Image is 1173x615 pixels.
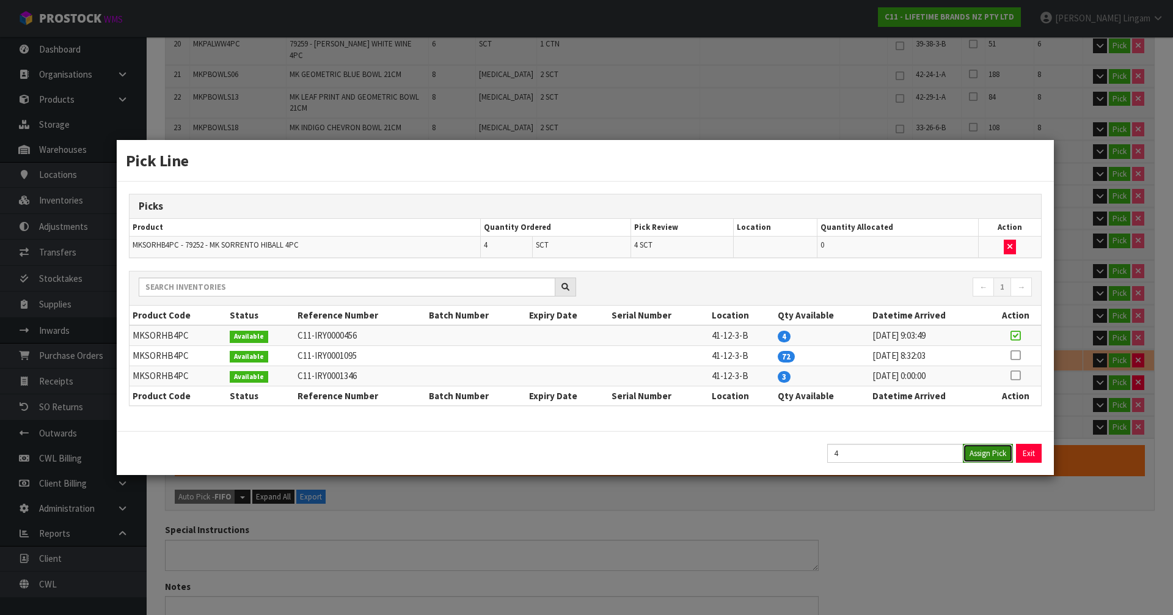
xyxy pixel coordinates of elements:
th: Serial Number [608,386,709,405]
span: 3 [778,371,791,383]
span: Available [230,371,268,383]
h3: Pick Line [126,149,1045,172]
td: [DATE] 8:32:03 [869,346,990,366]
button: Assign Pick [963,444,1013,463]
span: MKSORHB4PC - 79252 - MK SORRENTO HIBALL 4PC [133,240,299,250]
td: C11-IRY0001346 [294,366,426,386]
span: SCT [536,240,549,250]
th: Product Code [130,386,227,405]
th: Quantity Ordered [480,219,630,237]
th: Location [734,219,817,237]
th: Product Code [130,306,227,325]
span: 4 SCT [634,240,652,250]
span: Available [230,351,268,363]
td: [DATE] 9:03:49 [869,325,990,345]
th: Batch Number [426,306,526,325]
th: Expiry Date [526,306,608,325]
a: 1 [993,278,1011,297]
th: Qty Available [775,386,869,405]
th: Status [227,386,294,405]
th: Action [978,219,1041,237]
td: 41-12-3-B [709,325,775,345]
th: Datetime Arrived [869,306,990,325]
a: → [1010,278,1032,297]
th: Action [990,386,1041,405]
th: Reference Number [294,306,426,325]
td: C11-IRY0000456 [294,325,426,345]
td: C11-IRY0001095 [294,346,426,366]
th: Qty Available [775,306,869,325]
nav: Page navigation [594,278,1032,299]
th: Serial Number [608,306,709,325]
button: Exit [1016,444,1042,463]
h3: Picks [139,201,1032,212]
td: [DATE] 0:00:00 [869,366,990,386]
th: Action [990,306,1041,325]
span: 0 [820,240,824,250]
td: 41-12-3-B [709,366,775,386]
th: Expiry Date [526,386,608,405]
th: Location [709,386,775,405]
span: 4 [484,240,488,250]
a: ← [973,278,994,297]
span: 72 [778,351,795,363]
td: 41-12-3-B [709,346,775,366]
input: Quantity Picked [827,444,963,463]
th: Status [227,306,294,325]
td: MKSORHB4PC [130,366,227,386]
span: Available [230,331,268,343]
span: 4 [778,331,791,342]
td: MKSORHB4PC [130,346,227,366]
th: Datetime Arrived [869,386,990,405]
th: Pick Review [630,219,734,237]
input: Search inventories [139,278,555,296]
th: Product [130,219,480,237]
td: MKSORHB4PC [130,325,227,345]
th: Batch Number [426,386,526,405]
th: Reference Number [294,386,426,405]
th: Location [709,306,775,325]
th: Quantity Allocated [817,219,978,237]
